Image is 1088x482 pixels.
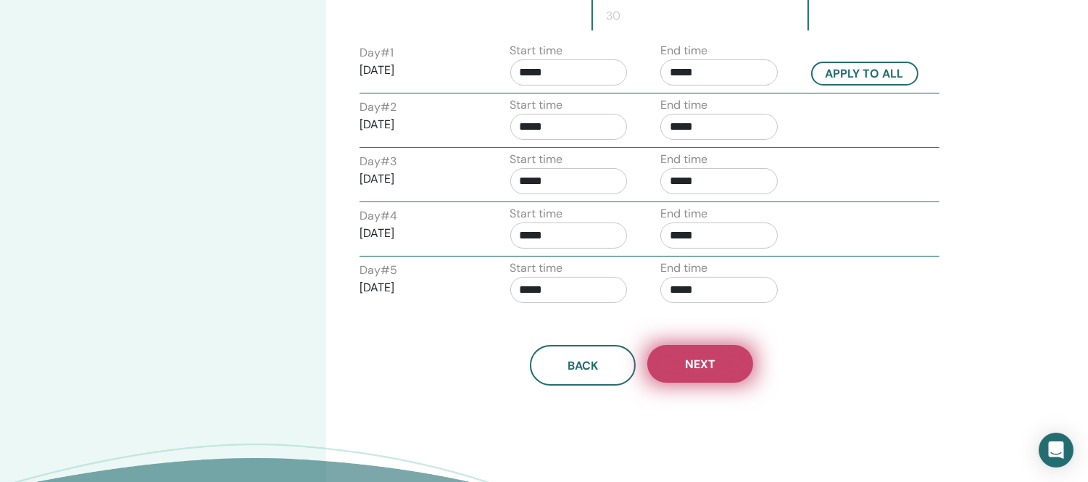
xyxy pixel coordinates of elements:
label: End time [660,259,707,277]
p: [DATE] [360,116,477,133]
span: Back [568,358,598,373]
button: 30 [599,1,628,30]
label: Start time [510,205,563,223]
label: End time [660,96,707,114]
label: Day # 3 [360,153,396,170]
label: Start time [510,42,563,59]
label: Start time [510,151,563,168]
label: Start time [510,96,563,114]
label: Day # 1 [360,44,394,62]
label: End time [660,151,707,168]
button: Back [530,345,636,386]
button: Apply to all [811,62,918,86]
label: Day # 4 [360,207,397,225]
p: [DATE] [360,279,477,296]
label: Day # 5 [360,262,397,279]
div: Open Intercom Messenger [1039,433,1074,468]
label: Day # 2 [360,99,396,116]
label: End time [660,42,707,59]
label: Start time [510,259,563,277]
p: [DATE] [360,62,477,79]
button: Next [647,345,753,383]
label: End time [660,205,707,223]
p: [DATE] [360,225,477,242]
p: [DATE] [360,170,477,188]
span: Next [685,357,715,372]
